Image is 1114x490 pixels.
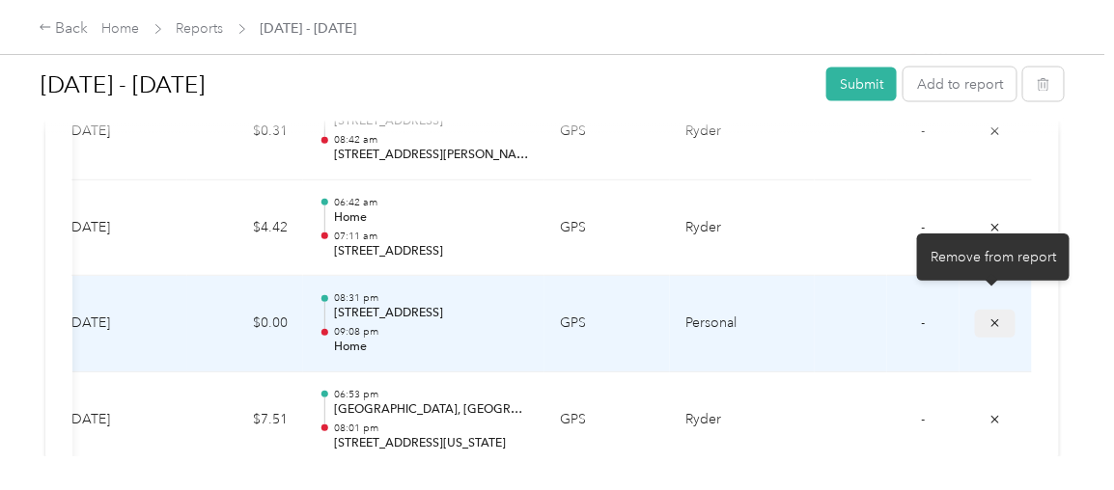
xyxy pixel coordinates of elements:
[544,276,670,372] td: GPS
[922,314,926,331] span: -
[39,17,89,41] div: Back
[52,276,187,372] td: [DATE]
[334,305,529,322] p: [STREET_ADDRESS]
[334,339,529,356] p: Home
[187,180,303,277] td: $4.42
[102,20,140,37] a: Home
[334,243,529,260] p: [STREET_ADDRESS]
[904,68,1017,101] button: Add to report
[334,325,529,339] p: 09:08 pm
[922,219,926,235] span: -
[334,133,529,147] p: 08:42 am
[544,372,670,469] td: GPS
[917,233,1070,281] div: Remove from report
[544,180,670,277] td: GPS
[41,62,813,108] h1: Sep 1 - 30, 2025
[334,147,529,164] p: [STREET_ADDRESS][PERSON_NAME]
[670,276,815,372] td: Personal
[334,388,529,401] p: 06:53 pm
[922,411,926,427] span: -
[334,422,529,435] p: 08:01 pm
[826,68,897,101] button: Submit
[261,18,357,39] span: [DATE] - [DATE]
[177,20,224,37] a: Reports
[670,180,815,277] td: Ryder
[334,401,529,419] p: [GEOGRAPHIC_DATA], [GEOGRAPHIC_DATA]
[334,230,529,243] p: 07:11 am
[1006,382,1114,490] iframe: Everlance-gr Chat Button Frame
[187,372,303,469] td: $7.51
[334,291,529,305] p: 08:31 pm
[334,209,529,227] p: Home
[187,276,303,372] td: $0.00
[52,180,187,277] td: [DATE]
[670,372,815,469] td: Ryder
[334,435,529,452] p: [STREET_ADDRESS][US_STATE]
[334,196,529,209] p: 06:42 am
[52,372,187,469] td: [DATE]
